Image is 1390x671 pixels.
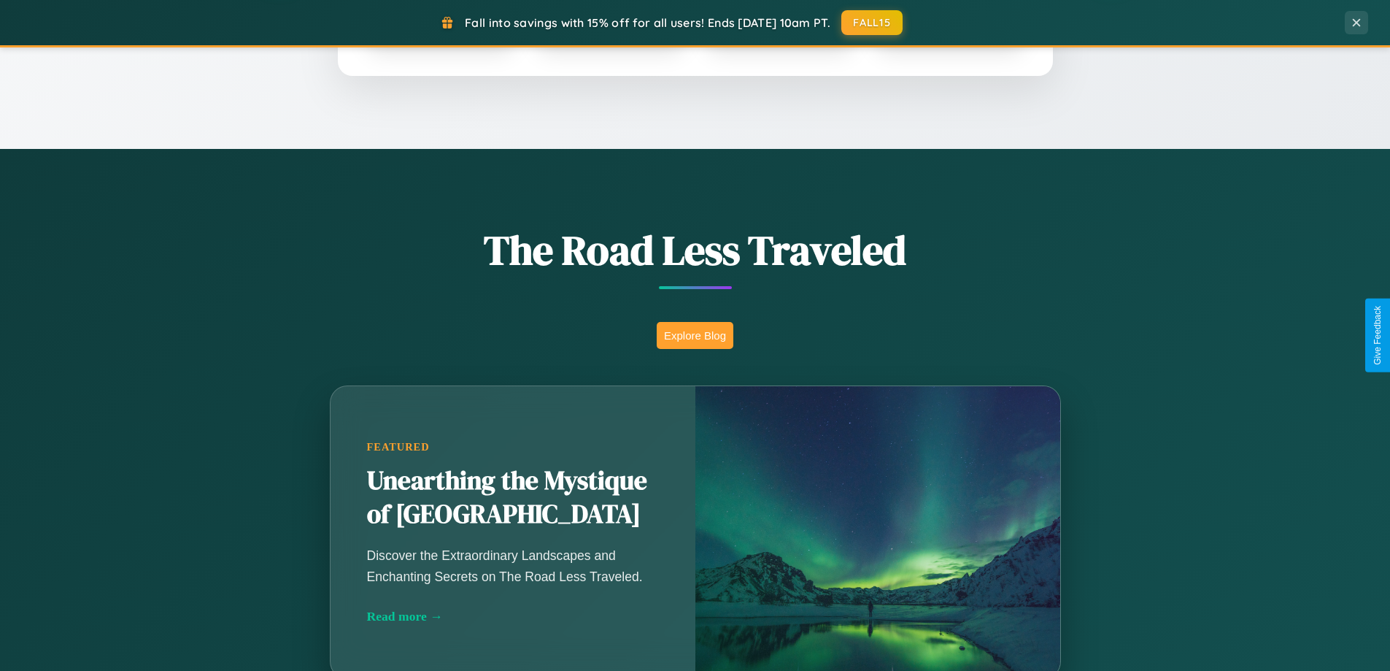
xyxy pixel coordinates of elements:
p: Discover the Extraordinary Landscapes and Enchanting Secrets on The Road Less Traveled. [367,545,659,586]
button: FALL15 [841,10,903,35]
div: Featured [367,441,659,453]
span: Fall into savings with 15% off for all users! Ends [DATE] 10am PT. [465,15,830,30]
button: Explore Blog [657,322,733,349]
div: Read more → [367,609,659,624]
h1: The Road Less Traveled [258,222,1133,278]
div: Give Feedback [1372,306,1383,365]
h2: Unearthing the Mystique of [GEOGRAPHIC_DATA] [367,464,659,532]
